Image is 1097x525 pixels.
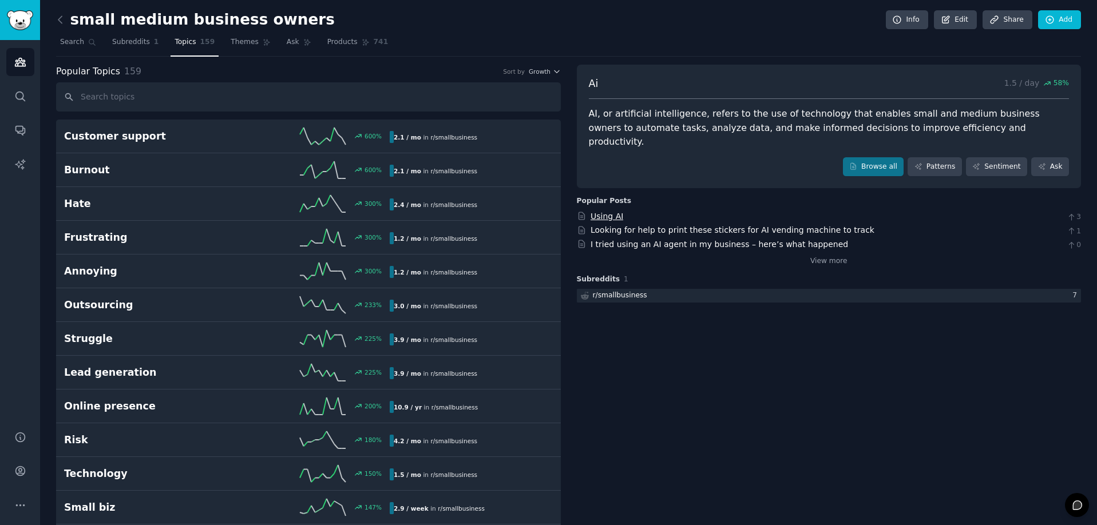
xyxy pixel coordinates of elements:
[430,269,477,276] span: r/ smallbusiness
[908,157,961,177] a: Patterns
[154,37,159,47] span: 1
[56,288,561,322] a: Outsourcing233%3.0 / moin r/smallbusiness
[390,333,481,345] div: in
[503,67,525,75] div: Sort by
[390,165,481,177] div: in
[7,10,33,30] img: GummySearch logo
[287,37,299,47] span: Ask
[438,505,485,512] span: r/ smallbusiness
[56,11,335,29] h2: small medium business owners
[390,401,482,413] div: in
[56,423,561,457] a: Risk180%4.2 / moin r/smallbusiness
[430,168,477,174] span: r/ smallbusiness
[327,37,358,47] span: Products
[60,37,84,47] span: Search
[394,471,421,478] b: 1.5 / mo
[983,10,1032,30] a: Share
[591,212,623,221] a: Using AI
[591,225,874,234] a: Looking for help to print these stickers for AI vending machine to track
[56,153,561,187] a: Burnout600%2.1 / moin r/smallbusiness
[64,467,227,481] h2: Technology
[577,196,632,206] div: Popular Posts
[1067,226,1081,237] span: 1
[64,163,227,177] h2: Burnout
[430,134,477,141] span: r/ smallbusiness
[394,336,421,343] b: 3.9 / mo
[966,157,1027,177] a: Sentiment
[394,168,421,174] b: 2.1 / mo
[589,77,599,91] span: Ai
[390,435,481,447] div: in
[624,275,628,283] span: 1
[431,404,478,411] span: r/ smallbusiness
[430,201,477,208] span: r/ smallbusiness
[64,298,227,312] h2: Outsourcing
[56,65,120,79] span: Popular Topics
[1067,212,1081,222] span: 3
[1004,77,1069,91] p: 1.5 / day
[529,67,551,75] span: Growth
[365,200,382,208] div: 300 %
[56,457,561,491] a: Technology150%1.5 / moin r/smallbusiness
[390,300,481,312] div: in
[64,433,227,447] h2: Risk
[394,370,421,377] b: 3.9 / mo
[394,505,429,512] b: 2.9 / week
[231,37,259,47] span: Themes
[64,197,227,211] h2: Hate
[1072,291,1081,301] div: 7
[1038,10,1081,30] a: Add
[394,201,421,208] b: 2.4 / mo
[430,471,477,478] span: r/ smallbusiness
[56,254,561,288] a: Annoying300%1.2 / moin r/smallbusiness
[365,402,382,410] div: 200 %
[64,332,227,346] h2: Struggle
[64,500,227,515] h2: Small biz
[365,301,382,309] div: 233 %
[64,365,227,380] h2: Lead generation
[64,230,227,245] h2: Frustrating
[56,120,561,153] a: Customer support600%2.1 / moin r/smallbusiness
[394,134,421,141] b: 2.1 / mo
[390,367,481,379] div: in
[430,235,477,242] span: r/ smallbusiness
[374,37,389,47] span: 741
[430,336,477,343] span: r/ smallbusiness
[365,470,382,478] div: 150 %
[394,437,421,444] b: 4.2 / mo
[108,33,163,57] a: Subreddits1
[200,37,215,47] span: 159
[430,437,477,444] span: r/ smallbusiness
[365,436,382,444] div: 180 %
[843,157,904,177] a: Browse all
[810,256,847,267] a: View more
[227,33,275,57] a: Themes
[390,131,481,143] div: in
[886,10,928,30] a: Info
[577,289,1082,303] a: r/smallbusiness7
[394,269,421,276] b: 1.2 / mo
[394,235,421,242] b: 1.2 / mo
[529,67,561,75] button: Growth
[390,266,481,278] div: in
[365,166,382,174] div: 600 %
[577,275,620,285] span: Subreddits
[283,33,315,57] a: Ask
[56,33,100,57] a: Search
[390,502,489,514] div: in
[64,129,227,144] h2: Customer support
[430,370,477,377] span: r/ smallbusiness
[1067,240,1081,250] span: 0
[56,82,561,112] input: Search topics
[64,399,227,413] h2: Online presence
[365,233,382,241] div: 300 %
[56,356,561,389] a: Lead generation225%3.9 / moin r/smallbusiness
[112,37,150,47] span: Subreddits
[394,303,421,309] b: 3.0 / mo
[64,264,227,279] h2: Annoying
[390,198,481,210] div: in
[1054,78,1069,89] span: 58 %
[591,240,848,249] a: I tried using an AI agent in my business – here’s what happened
[934,10,977,30] a: Edit
[365,267,382,275] div: 300 %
